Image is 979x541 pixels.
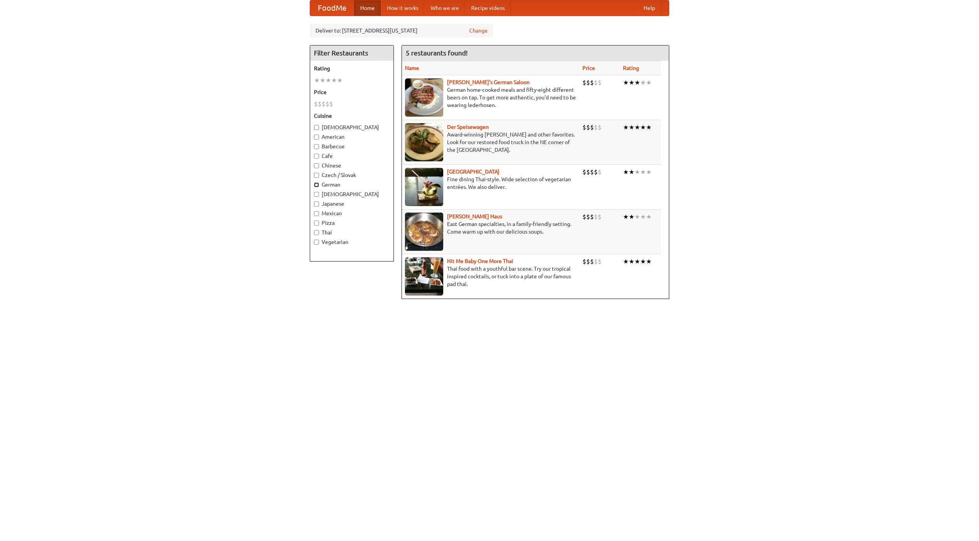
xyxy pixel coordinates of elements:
label: Mexican [314,210,390,217]
li: $ [582,257,586,266]
label: Thai [314,229,390,236]
li: $ [598,123,602,132]
input: [DEMOGRAPHIC_DATA] [314,192,319,197]
li: ★ [646,168,652,176]
li: $ [590,78,594,87]
a: Der Speisewagen [447,124,489,130]
li: ★ [314,76,320,84]
a: How it works [381,0,424,16]
li: ★ [623,213,629,221]
a: FoodMe [310,0,354,16]
p: Thai food with a youthful bar scene. Try our tropical inspired cocktails, or tuck into a plate of... [405,265,576,288]
label: [DEMOGRAPHIC_DATA] [314,123,390,131]
input: Barbecue [314,144,319,149]
li: $ [329,100,333,108]
label: American [314,133,390,141]
li: $ [590,168,594,176]
input: Chinese [314,163,319,168]
li: ★ [634,257,640,266]
h5: Rating [314,65,390,72]
li: $ [586,78,590,87]
label: Japanese [314,200,390,208]
li: ★ [623,78,629,87]
a: [GEOGRAPHIC_DATA] [447,169,499,175]
input: Czech / Slovak [314,173,319,178]
li: ★ [320,76,325,84]
li: ★ [646,123,652,132]
ng-pluralize: 5 restaurants found! [406,49,468,57]
p: Fine dining Thai-style. Wide selection of vegetarian entrées. We also deliver. [405,175,576,191]
input: Pizza [314,221,319,226]
input: Cafe [314,154,319,159]
li: ★ [629,168,634,176]
li: ★ [646,257,652,266]
li: $ [582,78,586,87]
li: $ [598,257,602,266]
li: $ [598,168,602,176]
li: $ [586,257,590,266]
label: [DEMOGRAPHIC_DATA] [314,190,390,198]
p: German home-cooked meals and fifty-eight different beers on tap. To get more authentic, you'd nee... [405,86,576,109]
label: German [314,181,390,188]
li: $ [594,168,598,176]
li: $ [582,168,586,176]
a: Name [405,65,419,71]
a: Help [637,0,661,16]
a: Rating [623,65,639,71]
input: American [314,135,319,140]
a: Hit Me Baby One More Thai [447,258,513,264]
input: Thai [314,230,319,235]
input: Japanese [314,201,319,206]
a: [PERSON_NAME] Haus [447,213,502,219]
li: ★ [640,78,646,87]
li: $ [598,213,602,221]
a: Home [354,0,381,16]
li: $ [594,213,598,221]
li: ★ [640,213,646,221]
img: satay.jpg [405,168,443,206]
img: kohlhaus.jpg [405,213,443,251]
li: $ [594,78,598,87]
h5: Cuisine [314,112,390,120]
label: Pizza [314,219,390,227]
input: Vegetarian [314,240,319,245]
li: ★ [634,123,640,132]
li: ★ [634,213,640,221]
a: Who we are [424,0,465,16]
li: ★ [646,78,652,87]
li: $ [314,100,318,108]
li: ★ [629,257,634,266]
li: ★ [629,213,634,221]
label: Barbecue [314,143,390,150]
li: $ [590,257,594,266]
li: ★ [331,76,337,84]
li: ★ [640,257,646,266]
li: $ [318,100,322,108]
li: ★ [325,76,331,84]
label: Vegetarian [314,238,390,246]
li: $ [590,123,594,132]
a: Change [469,27,488,34]
label: Chinese [314,162,390,169]
li: $ [594,123,598,132]
li: $ [594,257,598,266]
label: Czech / Slovak [314,171,390,179]
li: $ [582,213,586,221]
a: Recipe videos [465,0,511,16]
p: Award-winning [PERSON_NAME] and other favorites. Look for our restored food truck in the NE corne... [405,131,576,154]
img: esthers.jpg [405,78,443,117]
li: ★ [634,78,640,87]
li: ★ [623,168,629,176]
img: babythai.jpg [405,257,443,296]
a: Price [582,65,595,71]
li: ★ [623,123,629,132]
a: [PERSON_NAME]'s German Saloon [447,79,530,85]
li: $ [586,123,590,132]
h4: Filter Restaurants [310,45,394,61]
li: ★ [640,168,646,176]
li: ★ [640,123,646,132]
